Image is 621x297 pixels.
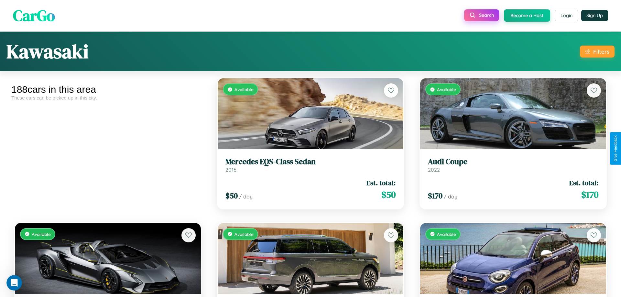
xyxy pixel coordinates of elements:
button: Filters [580,46,615,58]
span: / day [444,193,457,200]
span: $ 50 [225,190,238,201]
span: Est. total: [366,178,396,187]
div: 188 cars in this area [11,84,204,95]
span: Available [437,231,456,237]
span: $ 50 [381,188,396,201]
span: Available [437,87,456,92]
span: 2022 [428,166,440,173]
span: Available [32,231,51,237]
span: CarGo [13,5,55,26]
span: Search [479,12,494,18]
span: / day [239,193,253,200]
span: Available [234,87,254,92]
h3: Mercedes EQS-Class Sedan [225,157,396,166]
button: Sign Up [581,10,608,21]
div: Filters [593,48,609,55]
iframe: Intercom live chat [6,275,22,291]
button: Login [555,10,578,21]
span: 2016 [225,166,236,173]
h1: Kawasaki [6,38,89,65]
span: $ 170 [581,188,598,201]
div: Give Feedback [613,135,618,162]
button: Search [464,9,499,21]
span: $ 170 [428,190,442,201]
a: Mercedes EQS-Class Sedan2016 [225,157,396,173]
span: Est. total: [569,178,598,187]
span: Available [234,231,254,237]
button: Become a Host [504,9,550,22]
div: These cars can be picked up in this city. [11,95,204,101]
a: Audi Coupe2022 [428,157,598,173]
h3: Audi Coupe [428,157,598,166]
